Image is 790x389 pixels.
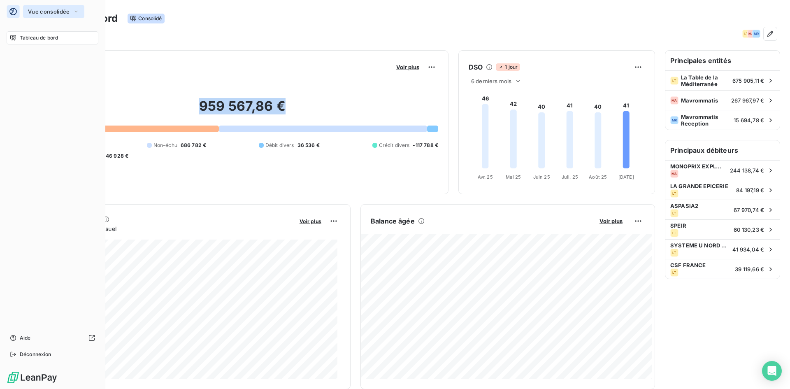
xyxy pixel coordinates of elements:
tspan: [DATE] [618,174,634,180]
div: SYSTEME U NORD OUEST - AVLT41 934,04 € [665,239,780,259]
span: 84 197,19 € [736,187,764,193]
span: SPEIR [670,222,729,229]
tspan: Avr. 25 [478,174,493,180]
a: Aide [7,331,98,345]
span: 267 967,97 € [731,97,764,104]
span: Voir plus [599,218,623,224]
div: ASPASIA2LT67 970,74 € [665,200,780,219]
span: Chiffre d'affaires mensuel [46,224,294,233]
span: La Table de la Méditerranée [681,74,730,87]
div: LT [670,189,678,198]
span: Débit divers [265,142,294,149]
span: 6 derniers mois [471,78,511,84]
button: Voir plus [297,217,324,225]
span: 15 694,78 € [734,117,764,123]
button: Voir plus [597,217,625,225]
span: LA GRANDE EPICERIE [670,183,731,189]
div: MONOPRIX EXPLOITATIONMA244 138,74 € [665,160,780,180]
span: Consolidé [128,14,164,23]
span: 244 138,74 € [730,167,764,174]
span: ASPASIA2 [670,203,729,209]
div: LA GRANDE EPICERIELT84 197,19 € [665,180,780,200]
span: MONOPRIX EXPLOITATION [670,163,725,170]
span: SYSTEME U NORD OUEST - AV [670,242,727,249]
div: LT [670,268,678,277]
span: 1 jour [496,63,520,71]
span: -117 788 € [413,142,438,149]
h6: Principaux débiteurs [665,140,780,160]
span: Vue consolidée [28,8,70,15]
span: Mavrommatis [681,97,729,104]
span: 39 119,66 € [735,266,764,273]
div: LT [670,209,678,217]
tspan: Août 25 [589,174,607,180]
h6: Balance âgée [371,216,415,226]
div: LT [670,249,678,257]
img: Logo LeanPay [7,371,58,384]
div: LT [670,229,678,237]
span: 67 970,74 € [734,207,764,213]
span: 60 130,23 € [734,226,764,233]
span: Voir plus [300,218,321,224]
span: 675 905,11 € [732,77,764,84]
div: LT [742,30,750,38]
tspan: Juin 25 [533,174,550,180]
tspan: Mai 25 [506,174,521,180]
span: Aide [20,334,31,342]
span: CSF FRANCE [670,262,730,268]
div: MA [670,96,678,105]
h2: 959 567,86 € [46,98,438,123]
span: Crédit divers [379,142,410,149]
div: SPEIRLT60 130,23 € [665,219,780,239]
div: MA [670,170,678,178]
span: Tableau de bord [20,34,58,42]
span: 686 782 € [181,142,206,149]
button: Voir plus [394,63,422,71]
span: Déconnexion [20,351,51,358]
div: MR [670,116,678,124]
tspan: Juil. 25 [562,174,578,180]
div: LT [670,77,678,85]
h6: DSO [469,62,483,72]
span: 36 536 € [297,142,320,149]
div: Open Intercom Messenger [762,361,782,381]
span: Voir plus [396,64,419,70]
span: Mavrommatis Reception [681,114,731,127]
h6: Principales entités [665,51,780,70]
div: MA [747,30,755,38]
span: -46 928 € [103,152,128,160]
div: CSF FRANCELT39 119,66 € [665,259,780,279]
div: MR [752,30,760,38]
span: Non-échu [153,142,177,149]
span: 41 934,04 € [732,246,764,253]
